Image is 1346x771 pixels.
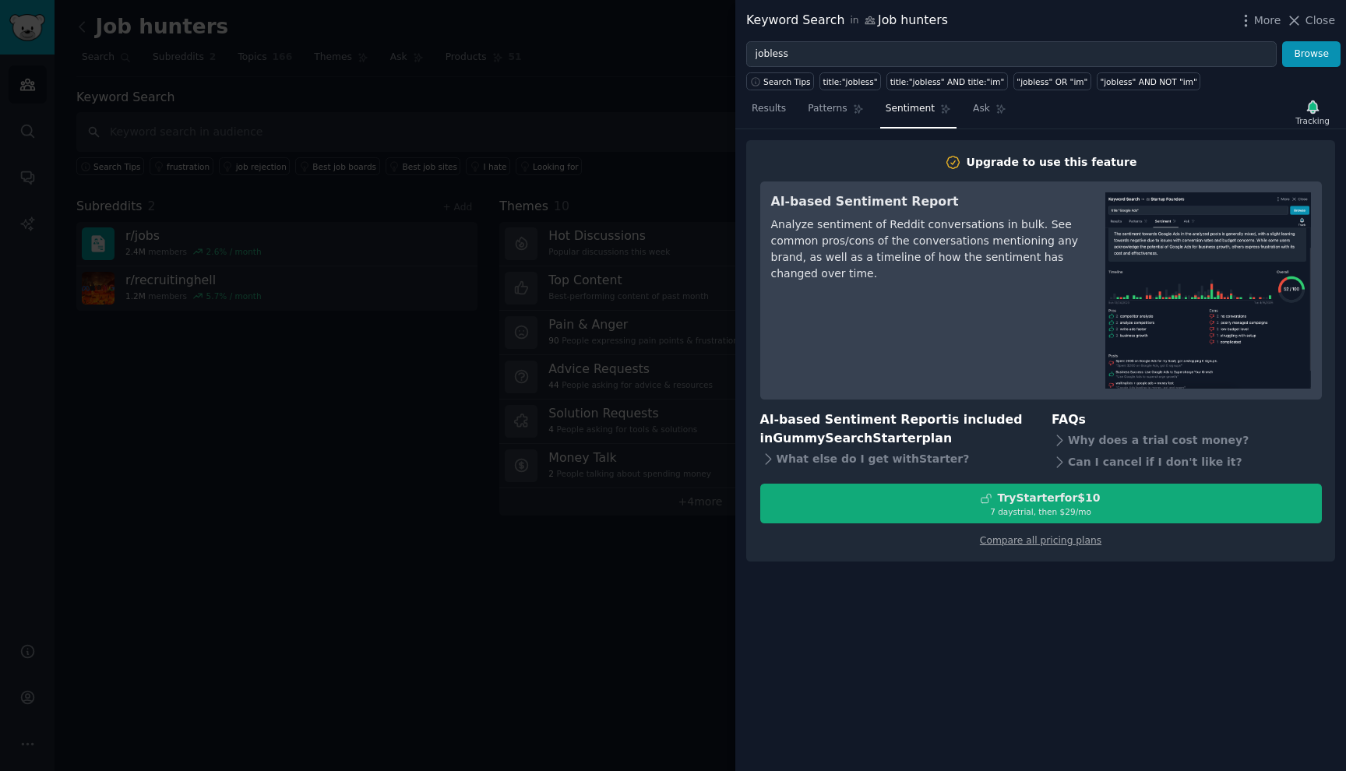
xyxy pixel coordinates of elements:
[763,76,811,87] span: Search Tips
[886,102,935,116] span: Sentiment
[1105,192,1311,389] img: AI-based Sentiment Report
[760,410,1031,449] h3: AI-based Sentiment Report is included in plan
[819,72,881,90] a: title:"jobless"
[746,41,1277,68] input: Try a keyword related to your business
[1017,76,1087,87] div: "jobless" OR "im"
[886,72,1008,90] a: title:"jobless" AND title:"im"
[771,217,1083,282] div: Analyze sentiment of Reddit conversations in bulk. See common pros/cons of the conversations ment...
[850,14,858,28] span: in
[760,484,1322,523] button: TryStarterfor$107 daystrial, then $29/mo
[808,102,847,116] span: Patterns
[1238,12,1281,29] button: More
[1286,12,1335,29] button: Close
[890,76,1005,87] div: title:"jobless" AND title:"im"
[1290,96,1335,128] button: Tracking
[1100,76,1196,87] div: "jobless" AND NOT "im"
[1052,451,1322,473] div: Can I cancel if I don't like it?
[967,154,1137,171] div: Upgrade to use this feature
[1282,41,1341,68] button: Browse
[1097,72,1200,90] a: "jobless" AND NOT "im"
[980,535,1101,546] a: Compare all pricing plans
[880,97,957,128] a: Sentiment
[997,490,1100,506] div: Try Starter for $10
[752,102,786,116] span: Results
[967,97,1012,128] a: Ask
[823,76,878,87] div: title:"jobless"
[746,11,948,30] div: Keyword Search Job hunters
[1052,429,1322,451] div: Why does a trial cost money?
[802,97,869,128] a: Patterns
[746,97,791,128] a: Results
[1305,12,1335,29] span: Close
[746,72,814,90] button: Search Tips
[973,102,990,116] span: Ask
[1254,12,1281,29] span: More
[1052,410,1322,430] h3: FAQs
[1013,72,1091,90] a: "jobless" OR "im"
[760,449,1031,470] div: What else do I get with Starter ?
[1295,115,1330,126] div: Tracking
[761,506,1321,517] div: 7 days trial, then $ 29 /mo
[771,192,1083,212] h3: AI-based Sentiment Report
[773,431,921,445] span: GummySearch Starter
